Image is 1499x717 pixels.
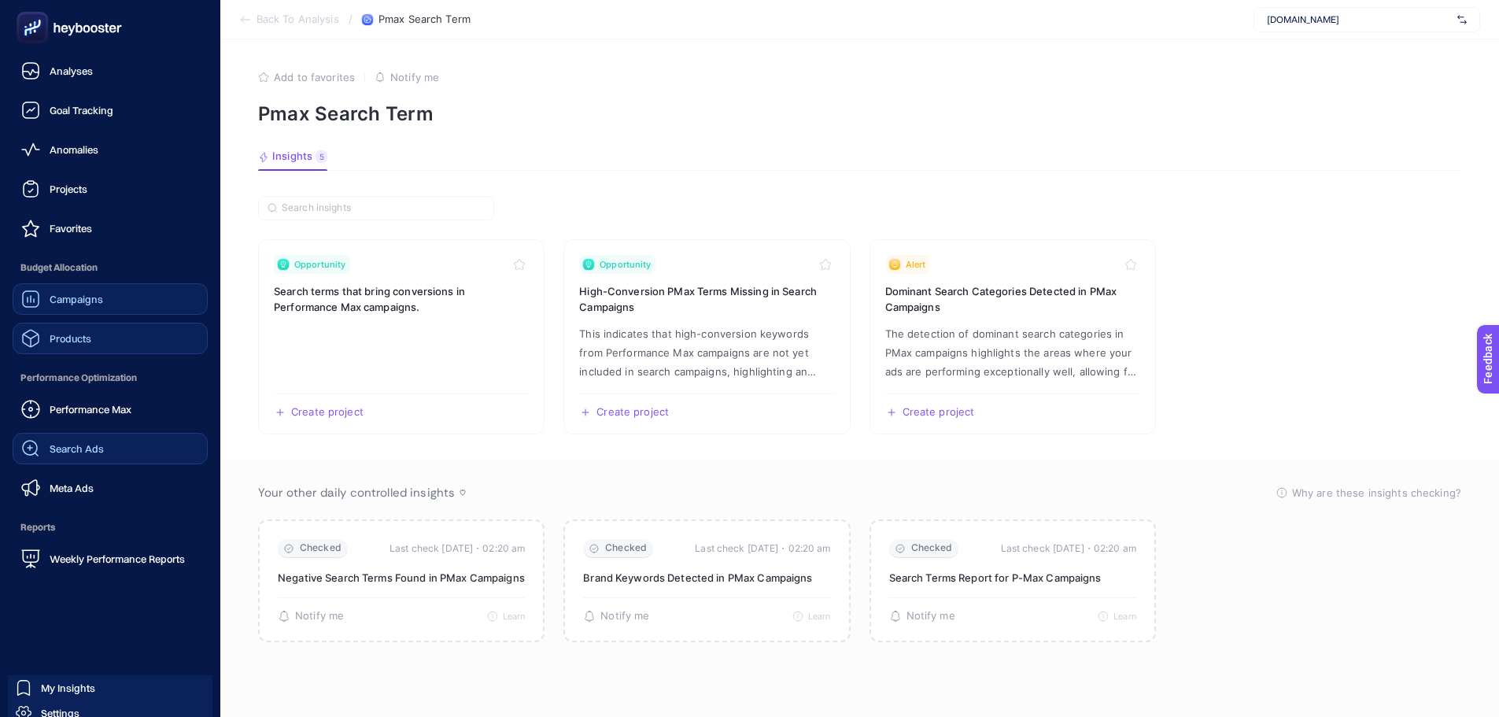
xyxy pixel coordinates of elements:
button: Toggle favorite [510,255,529,274]
button: Toggle favorite [816,255,835,274]
span: Back To Analysis [257,13,339,26]
a: Campaigns [13,283,208,315]
a: Products [13,323,208,354]
span: Create project [903,406,975,419]
a: Anomalies [13,134,208,165]
span: Notify me [390,71,439,83]
span: Create project [291,406,364,419]
button: Add to favorites [258,71,355,83]
button: Create a new project based on this insight [579,406,669,419]
h3: Insight title [274,283,529,315]
time: Last check [DATE]・02:20 am [695,541,830,556]
span: Notify me [295,610,344,623]
span: Why are these insights checking? [1292,485,1461,501]
span: Goal Tracking [50,104,113,116]
button: Toggle favorite [1121,255,1140,274]
button: Learn [792,611,831,622]
span: Feedback [9,5,60,17]
button: Learn [1098,611,1136,622]
span: Favorites [50,222,92,235]
a: Analyses [13,55,208,87]
span: Weekly Performance Reports [50,553,185,565]
div: 5 [316,150,327,163]
a: Performance Max [13,394,208,425]
a: Projects [13,173,208,205]
a: View insight titled The detection of dominant search categories in PMax campaigns highlights the ... [869,239,1156,434]
span: Anomalies [50,143,98,156]
span: Notify me [600,610,649,623]
span: Campaigns [50,293,103,305]
span: Checked [605,542,647,554]
span: Add to favorites [274,71,355,83]
button: Notify me [278,610,344,623]
a: Goal Tracking [13,94,208,126]
span: [DOMAIN_NAME] [1267,13,1451,26]
span: Insights [272,150,312,163]
h3: Insight title [885,283,1140,315]
span: Meta Ads [50,482,94,494]
span: Learn [808,611,831,622]
span: Alert [906,258,926,271]
a: My Insights [8,675,212,700]
span: Search Ads [50,442,104,455]
button: Create a new project based on this insight [274,406,364,419]
a: Weekly Performance Reports [13,543,208,575]
span: Your other daily controlled insights [258,485,455,501]
span: Analyses [50,65,93,77]
span: Opportunity [600,258,651,271]
span: Products [50,332,91,345]
section: Insight Packages [258,239,1461,434]
span: Learn [503,611,526,622]
h3: Insight title [579,283,834,315]
span: Learn [1113,611,1136,622]
span: Notify me [906,610,955,623]
button: Learn [487,611,526,622]
span: Budget Allocation [13,252,208,283]
a: Meta Ads [13,472,208,504]
span: Projects [50,183,87,195]
p: Insight description [579,324,834,381]
button: Notify me [889,610,955,623]
a: Search Ads [13,433,208,464]
span: Reports [13,512,208,543]
a: View insight titled [258,239,545,434]
p: Pmax Search Term [258,102,1461,125]
span: Performance Optimization [13,362,208,394]
span: Checked [300,542,342,554]
img: svg%3e [1457,12,1467,28]
span: Opportunity [294,258,345,271]
a: View insight titled This indicates that high-conversion keywords from Performance Max campaigns a... [563,239,850,434]
time: Last check [DATE]・02:20 am [390,541,525,556]
span: My Insights [41,682,95,694]
span: Checked [911,542,953,554]
p: Brand Keywords Detected in PMax Campaigns [583,571,830,585]
button: Notify me [583,610,649,623]
p: Insight description [885,324,1140,381]
button: Notify me [375,71,439,83]
span: Performance Max [50,403,131,416]
input: Search [282,202,485,214]
p: Search Terms Report for P-Max Campaigns [889,571,1136,585]
span: Pmax Search Term [378,13,471,26]
span: Create project [596,406,669,419]
p: Negative Search Terms Found in PMax Campaigns [278,571,525,585]
section: Passive Insight Packages [258,519,1461,642]
span: / [349,13,353,25]
a: Favorites [13,213,208,244]
time: Last check [DATE]・02:20 am [1001,541,1136,556]
button: Create a new project based on this insight [885,406,975,419]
